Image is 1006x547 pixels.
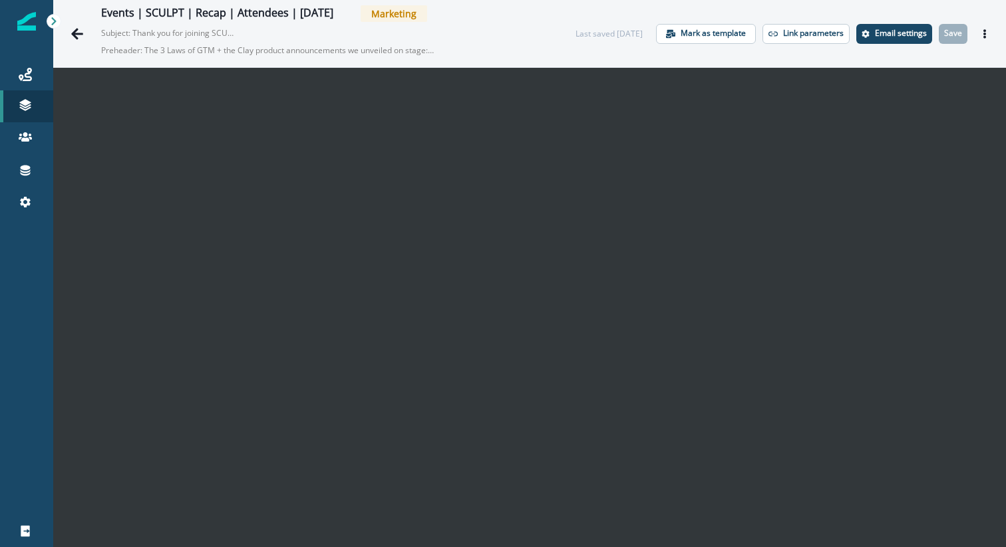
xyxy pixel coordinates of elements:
[939,24,967,44] button: Save
[101,22,234,39] p: Subject: Thank you for joining SCULPT
[64,21,90,47] button: Go back
[576,28,643,40] div: Last saved [DATE]
[101,7,333,21] div: Events | SCULPT | Recap | Attendees | [DATE]
[762,24,850,44] button: Link parameters
[875,29,927,38] p: Email settings
[944,29,962,38] p: Save
[361,5,427,22] span: Marketing
[656,24,756,44] button: Mark as template
[974,24,995,44] button: Actions
[783,29,844,38] p: Link parameters
[681,29,746,38] p: Mark as template
[856,24,932,44] button: Settings
[17,12,36,31] img: Inflection
[101,39,434,62] p: Preheader: The 3 Laws of GTM + the Clay product announcements we unveiled on stage: Sculptor, Seq...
